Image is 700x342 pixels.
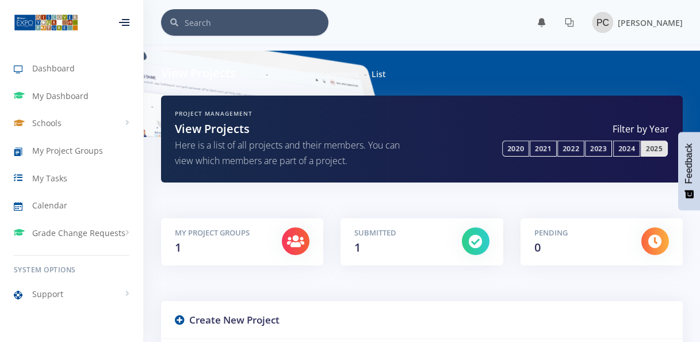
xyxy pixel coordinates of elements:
[252,68,386,80] nav: breadcrumb
[530,140,557,157] a: 2021
[32,227,125,239] span: Grade Change Requests
[502,140,529,157] a: 2020
[32,288,63,300] span: Support
[613,140,640,157] a: 2024
[32,145,103,157] span: My Project Groups
[431,122,670,136] label: Filter by Year
[585,140,612,157] a: 2023
[175,138,414,169] p: Here is a list of all projects and their members. You can view which members are part of a project.
[32,117,62,129] span: Schools
[684,143,694,184] span: Feedback
[32,62,75,74] span: Dashboard
[175,240,181,255] span: 1
[273,69,359,79] a: Projects Management
[175,120,414,138] h2: View Projects
[32,90,89,102] span: My Dashboard
[175,109,414,118] h6: Project Management
[14,265,129,275] h6: System Options
[359,68,386,80] li: List
[32,199,67,211] span: Calendar
[354,227,444,239] h5: Submitted
[354,240,361,255] span: 1
[678,132,700,210] button: Feedback - Show survey
[161,64,236,82] h6: View Projects
[32,172,67,184] span: My Tasks
[175,313,669,328] h3: Create New Project
[534,240,541,255] span: 0
[618,17,683,28] span: [PERSON_NAME]
[557,140,584,157] a: 2022
[592,12,613,33] img: Image placeholder
[185,9,328,36] input: Search
[175,227,265,239] h5: My Project Groups
[641,140,668,157] a: 2025
[534,227,624,239] h5: Pending
[14,13,78,32] img: ...
[583,10,683,35] a: Image placeholder [PERSON_NAME]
